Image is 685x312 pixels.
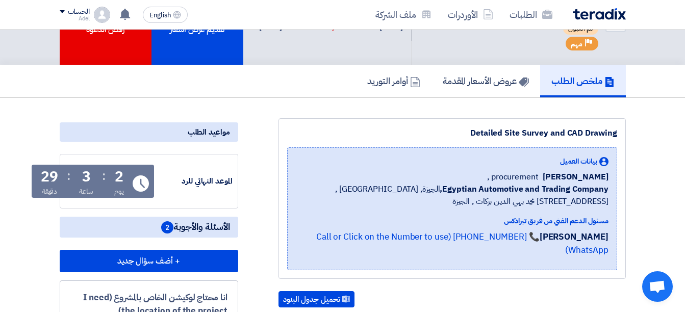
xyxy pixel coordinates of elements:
span: بيانات العميل [560,156,597,167]
a: أوامر التوريد [356,65,432,97]
div: الحساب [68,8,90,16]
div: مسئول الدعم الفني من فريق تيرادكس [296,216,608,226]
div: 29 [41,170,58,184]
span: الجيزة, [GEOGRAPHIC_DATA] ,[STREET_ADDRESS] محمد بهي الدين بركات , الجيزة [296,183,608,207]
strong: [PERSON_NAME] [540,230,608,243]
b: Egyptian Automotive and Trading Company, [440,183,608,195]
span: procurement , [487,171,539,183]
a: الطلبات [501,3,561,27]
div: الموعد النهائي للرد [156,175,233,187]
div: Open chat [642,271,673,302]
div: Detailed Site Survey and CAD Drawing [287,127,617,139]
div: : [102,167,106,185]
span: مهم [571,39,582,49]
div: دقيقة [42,186,58,197]
h5: عروض الأسعار المقدمة [443,75,529,87]
span: English [149,12,171,19]
a: عروض الأسعار المقدمة [432,65,540,97]
span: [PERSON_NAME] [543,171,608,183]
button: تحميل جدول البنود [278,291,354,307]
div: ساعة [79,186,94,197]
img: profile_test.png [94,7,110,23]
div: يوم [114,186,124,197]
span: الأسئلة والأجوبة [161,221,230,233]
h5: ملخص الطلب [551,75,615,87]
div: 3 [82,170,91,184]
a: 📞 [PHONE_NUMBER] (Call or Click on the Number to use WhatsApp) [316,230,608,256]
img: Teradix logo [573,8,626,20]
h5: أوامر التوريد [367,75,420,87]
a: ملخص الطلب [540,65,626,97]
button: English [143,7,188,23]
button: + أضف سؤال جديد [60,250,238,272]
div: Adel [60,16,90,21]
span: 2 [161,221,173,233]
a: ملف الشركة [367,3,440,27]
div: مواعيد الطلب [60,122,238,142]
div: : [67,167,70,185]
div: 2 [115,170,123,184]
a: الأوردرات [440,3,501,27]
